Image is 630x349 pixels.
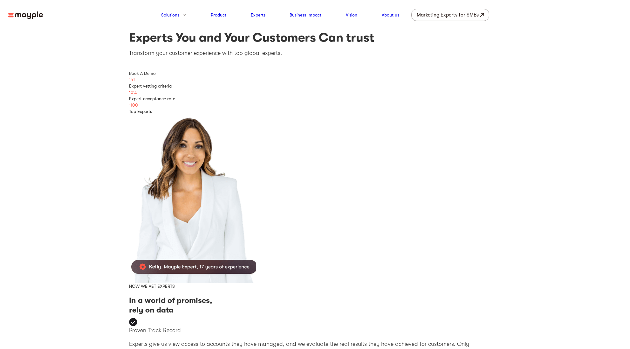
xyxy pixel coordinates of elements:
[129,115,256,283] img: Mark Farias Mayple Expert
[129,83,501,89] div: Expert vetting criteria
[129,89,501,95] div: 10%
[129,76,501,83] div: 141
[251,11,265,19] a: Experts
[129,283,501,289] div: HOW WE VET EXPERTS
[129,30,501,45] h1: Experts You and Your Customers Can trust
[161,11,179,19] a: Solutions
[290,11,321,19] a: Business Impact
[417,10,479,19] div: Marketing Experts for SMBs
[129,108,501,115] div: Top Experts
[129,49,501,57] p: Transform your customer experience with top global experts.
[129,102,501,108] div: 1100+
[382,11,399,19] a: About us
[346,11,357,19] a: Vision
[211,11,226,19] a: Product
[129,70,501,76] div: Book A Demo
[183,14,186,16] img: arrow-down
[8,11,43,19] img: mayple-logo
[129,95,501,102] div: Expert acceptance rate
[129,296,501,315] h3: In a world of promises, rely on data
[129,326,501,335] p: Proven Track Record
[411,9,489,21] a: Marketing Experts for SMBs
